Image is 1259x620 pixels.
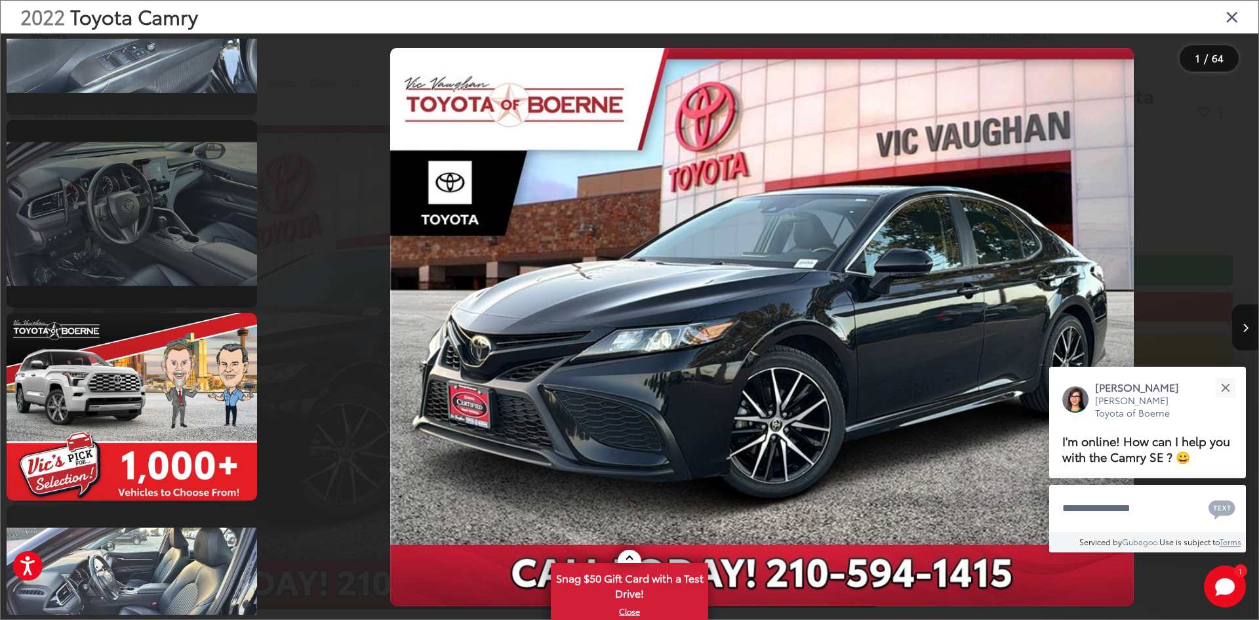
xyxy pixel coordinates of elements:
[1212,51,1224,65] span: 64
[1049,367,1246,552] div: Close[PERSON_NAME][PERSON_NAME] Toyota of BoerneI'm online! How can I help you with the Camry SE ...
[1122,536,1159,547] a: Gubagoo.
[1204,566,1246,608] svg: Start Chat
[1226,8,1239,25] i: Close gallery
[1211,373,1239,402] button: Close
[1062,432,1230,465] span: I'm online! How can I help you with the Camry SE ? 😀
[1049,485,1246,532] textarea: Type your message
[1095,380,1192,394] p: [PERSON_NAME]
[1203,54,1209,63] span: /
[1239,568,1242,573] span: 1
[1220,536,1241,547] a: Terms
[1232,304,1258,350] button: Next image
[20,2,65,30] span: 2022
[1159,536,1220,547] span: Use is subject to
[552,564,707,604] span: Snag $50 Gift Card with a Test Drive!
[266,48,1258,606] div: 2022 Toyota Camry SE 0
[70,2,198,30] span: Toyota Camry
[1079,536,1122,547] span: Serviced by
[1204,566,1246,608] button: Toggle Chat Window
[390,48,1134,606] img: 2022 Toyota Camry SE
[1195,51,1200,65] span: 1
[1209,499,1235,520] svg: Text
[4,311,259,503] img: 2022 Toyota Camry SE
[1205,493,1239,523] button: Chat with SMS
[1095,394,1192,420] p: [PERSON_NAME] Toyota of Boerne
